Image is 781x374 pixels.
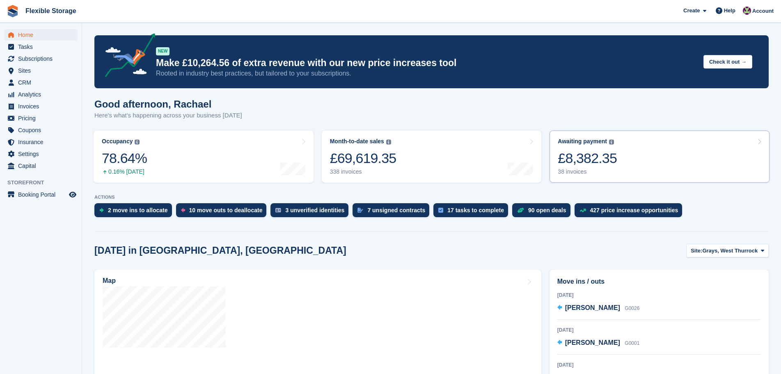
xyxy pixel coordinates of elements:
[330,138,384,145] div: Month-to-date sales
[156,69,697,78] p: Rooted in industry best practices, but tailored to your subscriptions.
[579,209,586,212] img: price_increase_opportunities-93ffe204e8149a01c8c9dc8f82e8f89637d9d84a8eef4429ea346261dce0b2c0.svg
[156,47,169,55] div: NEW
[528,207,566,213] div: 90 open deals
[94,111,242,120] p: Here's what's happening across your business [DATE]
[94,245,346,256] h2: [DATE] in [GEOGRAPHIC_DATA], [GEOGRAPHIC_DATA]
[18,77,67,88] span: CRM
[94,99,242,110] h1: Good afternoon, Rachael
[702,247,758,255] span: Grays, West Thurrock
[98,33,156,80] img: price-adjustments-announcement-icon-8257ccfd72463d97f412b2fc003d46551f7dbcb40ab6d574587a9cd5c0d94...
[367,207,425,213] div: 7 unsigned contracts
[18,101,67,112] span: Invoices
[438,208,443,213] img: task-75834270c22a3079a89374b754ae025e5fb1db73e45f91037f5363f120a921f8.svg
[330,168,396,175] div: 338 invoices
[557,361,761,369] div: [DATE]
[18,53,67,64] span: Subscriptions
[557,277,761,287] h2: Move ins / outs
[625,340,639,346] span: G0001
[108,207,168,213] div: 2 move ins to allocate
[94,195,769,200] p: ACTIONS
[691,247,702,255] span: Site:
[18,89,67,100] span: Analytics
[135,140,140,145] img: icon-info-grey-7440780725fd019a000dd9b08b2336e03edf1995a4989e88bcd33f0948082b44.svg
[94,131,314,183] a: Occupancy 78.64% 0.16% [DATE]
[558,138,607,145] div: Awaiting payment
[558,168,617,175] div: 38 invoices
[557,326,761,334] div: [DATE]
[575,203,687,221] a: 427 price increase opportunities
[102,138,133,145] div: Occupancy
[102,150,147,167] div: 78.64%
[686,244,769,257] button: Site: Grays, West Thurrock
[4,124,78,136] a: menu
[590,207,678,213] div: 427 price increase opportunities
[270,203,353,221] a: 3 unverified identities
[7,179,82,187] span: Storefront
[512,203,575,221] a: 90 open deals
[4,189,78,200] a: menu
[550,131,770,183] a: Awaiting payment £8,382.35 38 invoices
[447,207,504,213] div: 17 tasks to complete
[285,207,344,213] div: 3 unverified identities
[743,7,751,15] img: Rachael Fisher
[181,208,185,213] img: move_outs_to_deallocate_icon-f764333ba52eb49d3ac5e1228854f67142a1ed5810a6f6cc68b1a99e826820c5.svg
[752,7,774,15] span: Account
[4,65,78,76] a: menu
[156,57,697,69] p: Make £10,264.56 of extra revenue with our new price increases tool
[103,277,116,285] h2: Map
[99,208,104,213] img: move_ins_to_allocate_icon-fdf77a2bb77ea45bf5b3d319d69a93e2d87916cf1d5bf7949dd705db3b84f3ca.svg
[683,7,700,15] span: Create
[189,207,263,213] div: 10 move outs to deallocate
[22,4,80,18] a: Flexible Storage
[558,150,617,167] div: £8,382.35
[18,29,67,41] span: Home
[18,136,67,148] span: Insurance
[565,339,620,346] span: [PERSON_NAME]
[724,7,735,15] span: Help
[609,140,614,145] img: icon-info-grey-7440780725fd019a000dd9b08b2336e03edf1995a4989e88bcd33f0948082b44.svg
[322,131,542,183] a: Month-to-date sales £69,619.35 338 invoices
[68,190,78,200] a: Preview store
[4,29,78,41] a: menu
[517,207,524,213] img: deal-1b604bf984904fb50ccaf53a9ad4b4a5d6e5aea283cecdc64d6e3604feb123c2.svg
[4,53,78,64] a: menu
[703,55,752,69] button: Check it out →
[18,148,67,160] span: Settings
[18,65,67,76] span: Sites
[4,136,78,148] a: menu
[4,77,78,88] a: menu
[4,101,78,112] a: menu
[4,160,78,172] a: menu
[7,5,19,17] img: stora-icon-8386f47178a22dfd0bd8f6a31ec36ba5ce8667c1dd55bd0f319d3a0aa187defe.svg
[557,303,640,314] a: [PERSON_NAME] G0026
[386,140,391,145] img: icon-info-grey-7440780725fd019a000dd9b08b2336e03edf1995a4989e88bcd33f0948082b44.svg
[176,203,271,221] a: 10 move outs to deallocate
[557,291,761,299] div: [DATE]
[102,168,147,175] div: 0.16% [DATE]
[18,41,67,53] span: Tasks
[4,41,78,53] a: menu
[18,160,67,172] span: Capital
[353,203,433,221] a: 7 unsigned contracts
[4,112,78,124] a: menu
[625,305,639,311] span: G0026
[565,304,620,311] span: [PERSON_NAME]
[275,208,281,213] img: verify_identity-adf6edd0f0f0b5bbfe63781bf79b02c33cf7c696d77639b501bdc392416b5a36.svg
[94,203,176,221] a: 2 move ins to allocate
[433,203,512,221] a: 17 tasks to complete
[557,338,640,349] a: [PERSON_NAME] G0001
[4,148,78,160] a: menu
[18,189,67,200] span: Booking Portal
[4,89,78,100] a: menu
[357,208,363,213] img: contract_signature_icon-13c848040528278c33f63329250d36e43548de30e8caae1d1a13099fd9432cc5.svg
[18,124,67,136] span: Coupons
[18,112,67,124] span: Pricing
[330,150,396,167] div: £69,619.35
